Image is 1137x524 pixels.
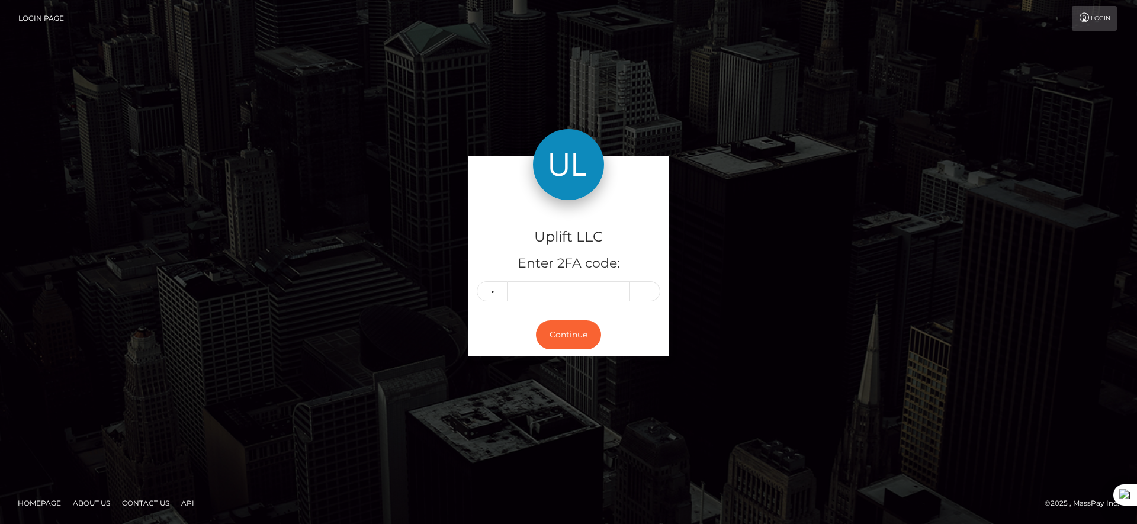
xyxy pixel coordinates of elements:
[117,494,174,512] a: Contact Us
[536,320,601,349] button: Continue
[18,6,64,31] a: Login Page
[176,494,199,512] a: API
[68,494,115,512] a: About Us
[13,494,66,512] a: Homepage
[477,227,660,247] h4: Uplift LLC
[1045,497,1128,510] div: © 2025 , MassPay Inc.
[1072,6,1117,31] a: Login
[477,255,660,273] h5: Enter 2FA code:
[533,129,604,200] img: Uplift LLC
